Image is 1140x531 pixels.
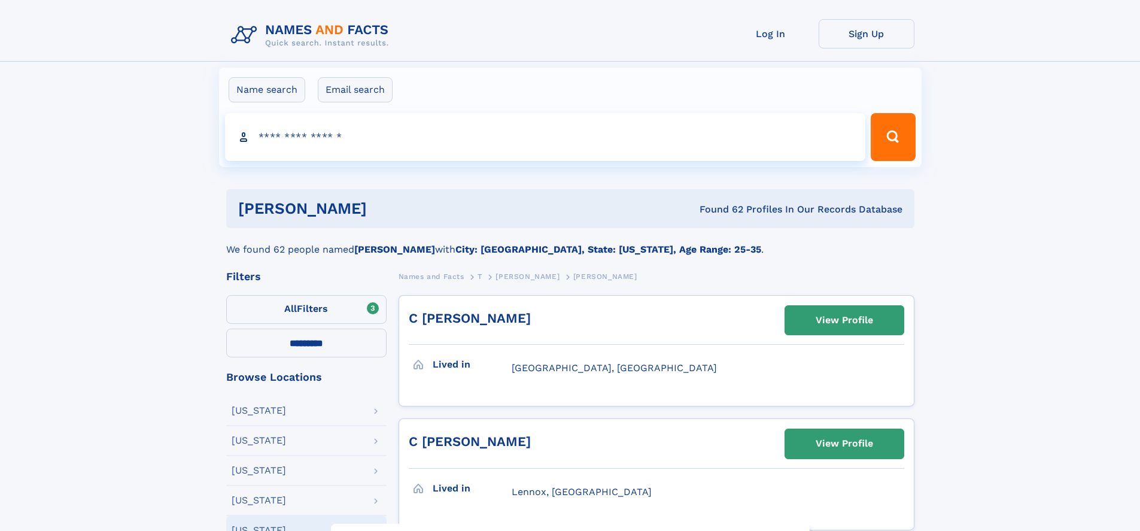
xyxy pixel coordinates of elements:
b: [PERSON_NAME] [354,244,435,255]
h3: Lived in [433,354,512,375]
a: C [PERSON_NAME] [409,311,531,326]
div: View Profile [816,307,873,334]
span: [GEOGRAPHIC_DATA], [GEOGRAPHIC_DATA] [512,362,717,374]
button: Search Button [871,113,915,161]
div: [US_STATE] [232,406,286,415]
div: [US_STATE] [232,496,286,505]
a: View Profile [785,306,904,335]
input: search input [225,113,866,161]
a: [PERSON_NAME] [495,269,560,284]
div: [US_STATE] [232,466,286,475]
a: C [PERSON_NAME] [409,434,531,449]
div: Filters [226,271,387,282]
div: Found 62 Profiles In Our Records Database [533,203,902,216]
a: View Profile [785,429,904,458]
a: Log In [723,19,819,48]
span: T [478,272,482,281]
span: [PERSON_NAME] [573,272,637,281]
span: All [284,303,297,314]
h1: [PERSON_NAME] [238,201,533,216]
div: Browse Locations [226,372,387,383]
b: City: [GEOGRAPHIC_DATA], State: [US_STATE], Age Range: 25-35 [455,244,761,255]
a: Sign Up [819,19,914,48]
div: We found 62 people named with . [226,228,914,257]
img: Logo Names and Facts [226,19,399,51]
div: View Profile [816,430,873,457]
label: Email search [318,77,393,102]
h3: Lived in [433,478,512,499]
a: T [478,269,482,284]
span: Lennox, [GEOGRAPHIC_DATA] [512,486,652,497]
label: Filters [226,295,387,324]
div: [US_STATE] [232,436,286,445]
label: Name search [229,77,305,102]
a: Names and Facts [399,269,464,284]
span: [PERSON_NAME] [495,272,560,281]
